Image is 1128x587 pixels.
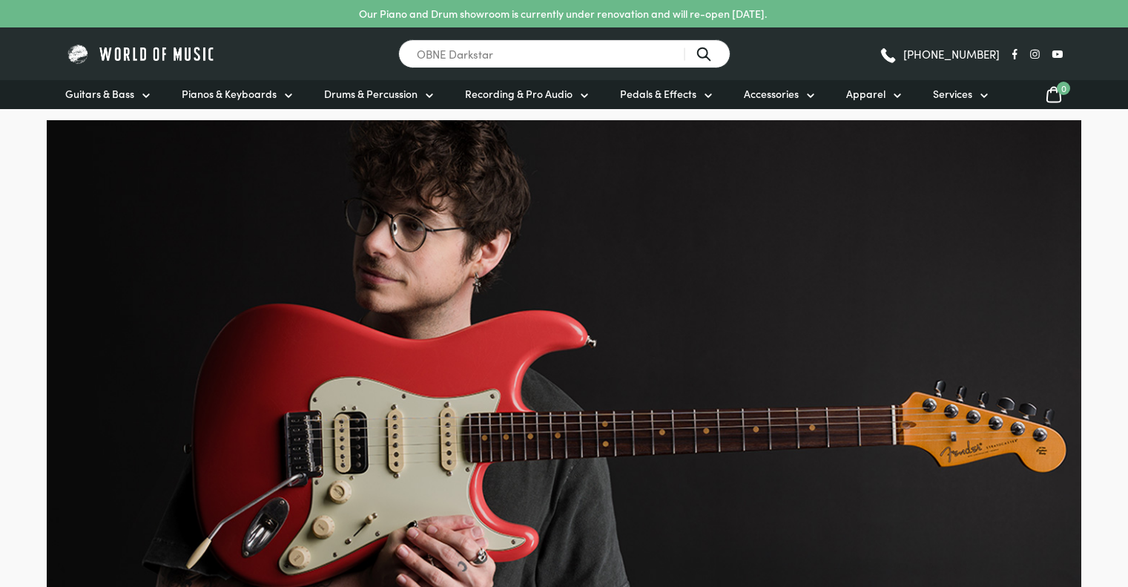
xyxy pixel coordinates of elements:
[913,424,1128,587] iframe: Chat with our support team
[398,39,730,68] input: Search for a product ...
[324,86,418,102] span: Drums & Percussion
[1057,82,1070,95] span: 0
[465,86,573,102] span: Recording & Pro Audio
[65,86,134,102] span: Guitars & Bass
[620,86,696,102] span: Pedals & Effects
[65,42,217,65] img: World of Music
[879,43,1000,65] a: [PHONE_NUMBER]
[933,86,972,102] span: Services
[903,48,1000,59] span: [PHONE_NUMBER]
[846,86,885,102] span: Apparel
[359,6,767,22] p: Our Piano and Drum showroom is currently under renovation and will re-open [DATE].
[744,86,799,102] span: Accessories
[182,86,277,102] span: Pianos & Keyboards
